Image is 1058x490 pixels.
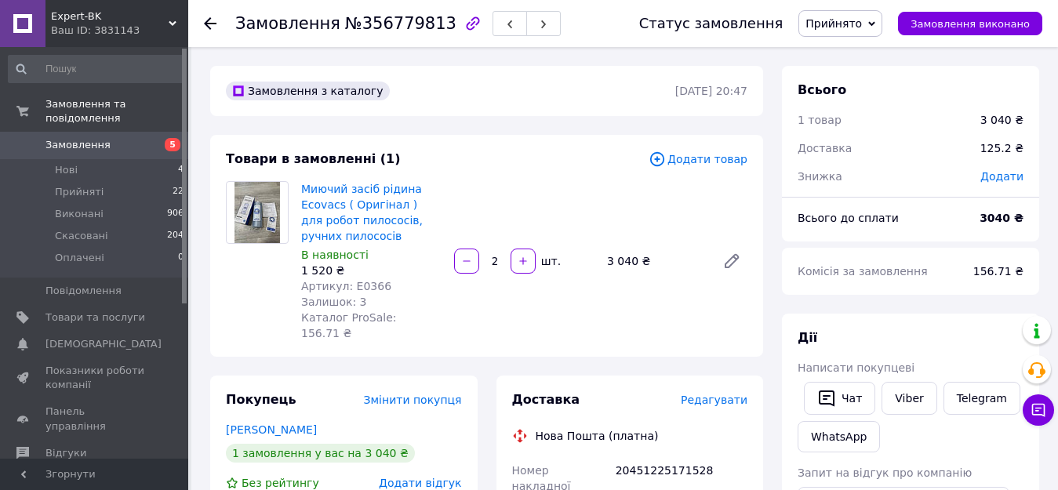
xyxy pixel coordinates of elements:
span: Панель управління [45,405,145,433]
a: [PERSON_NAME] [226,423,317,436]
div: Статус замовлення [639,16,784,31]
div: 1 520 ₴ [301,263,442,278]
span: Повідомлення [45,284,122,298]
div: Ваш ID: 3831143 [51,24,188,38]
span: 5 [165,138,180,151]
span: Запит на відгук про компанію [798,466,972,479]
span: Товари та послуги [45,310,145,325]
span: Доставка [798,142,852,154]
span: Нові [55,163,78,177]
span: 22 [173,185,184,199]
span: Оплачені [55,251,104,265]
span: Артикул: E0366 [301,280,391,292]
span: 1 товар [798,114,842,126]
input: Пошук [8,55,185,83]
span: Замовлення [235,14,340,33]
span: Скасовані [55,229,108,243]
div: 3 040 ₴ [601,250,710,272]
span: Додати товар [649,151,747,168]
a: Telegram [943,382,1020,415]
span: Прийняті [55,185,104,199]
span: Товари в замовленні (1) [226,151,401,166]
span: Всього [798,82,846,97]
button: Чат з покупцем [1023,394,1054,426]
span: Редагувати [681,394,747,406]
div: шт. [537,253,562,269]
span: 204 [167,229,184,243]
span: Expert-BK [51,9,169,24]
span: Без рейтингу [242,477,319,489]
span: 0 [178,251,184,265]
div: Повернутися назад [204,16,216,31]
div: Замовлення з каталогу [226,82,390,100]
span: Замовлення та повідомлення [45,97,188,125]
button: Замовлення виконано [898,12,1042,35]
span: Змінити покупця [364,394,462,406]
span: Прийнято [805,17,862,30]
span: №356779813 [345,14,456,33]
span: В наявності [301,249,369,261]
span: Доставка [512,392,580,407]
button: Чат [804,382,875,415]
b: 3040 ₴ [980,212,1023,224]
span: [DEMOGRAPHIC_DATA] [45,337,162,351]
span: Комісія за замовлення [798,265,928,278]
a: Редагувати [716,245,747,277]
span: Каталог ProSale: 156.71 ₴ [301,311,396,339]
time: [DATE] 20:47 [675,85,747,97]
span: Замовлення виконано [911,18,1030,30]
img: Миючий засіб рідина Ecovacs ( Оригінал ) для робот пилососів, ручних пилососів [235,182,281,243]
a: WhatsApp [798,421,880,452]
a: Viber [882,382,936,415]
span: Всього до сплати [798,212,899,224]
span: Покупець [226,392,296,407]
div: 1 замовлення у вас на 3 040 ₴ [226,444,415,463]
span: 4 [178,163,184,177]
a: Миючий засіб рідина Ecovacs ( Оригінал ) для робот пилососів, ручних пилососів [301,183,423,242]
span: Виконані [55,207,104,221]
span: 906 [167,207,184,221]
span: Написати покупцеві [798,361,914,374]
span: Залишок: 3 [301,296,367,308]
div: 125.2 ₴ [971,131,1033,165]
span: Відгуки [45,446,86,460]
span: Додати відгук [379,477,461,489]
div: 3 040 ₴ [980,112,1023,128]
span: Показники роботи компанії [45,364,145,392]
span: 156.71 ₴ [973,265,1023,278]
span: Замовлення [45,138,111,152]
span: Знижка [798,170,842,183]
div: Нова Пошта (платна) [532,428,663,444]
span: Дії [798,330,817,345]
span: Додати [980,170,1023,183]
